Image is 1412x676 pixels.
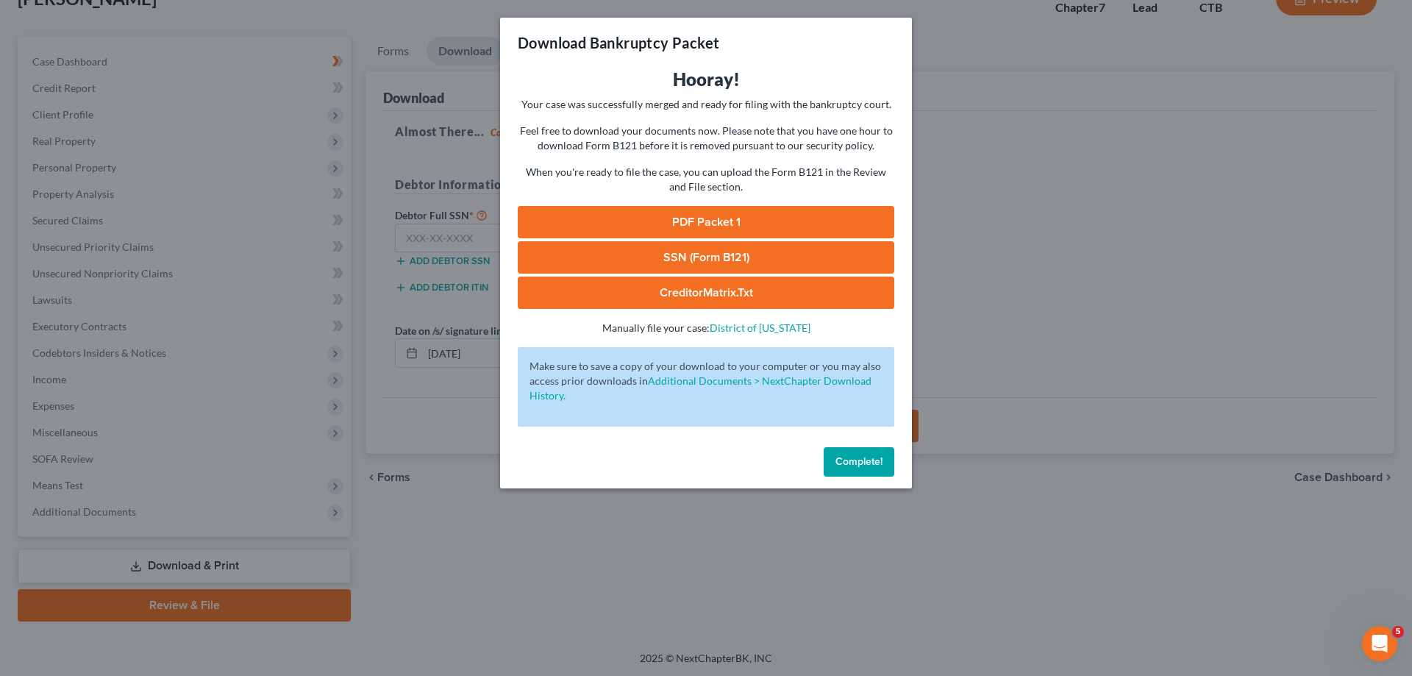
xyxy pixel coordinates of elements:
p: Manually file your case: [518,321,894,335]
iframe: Intercom live chat [1362,626,1397,661]
a: Additional Documents > NextChapter Download History. [529,374,871,402]
button: Complete! [824,447,894,477]
a: PDF Packet 1 [518,206,894,238]
span: Complete! [835,455,883,468]
a: CreditorMatrix.txt [518,277,894,309]
h3: Download Bankruptcy Packet [518,32,719,53]
p: Your case was successfully merged and ready for filing with the bankruptcy court. [518,97,894,112]
a: SSN (Form B121) [518,241,894,274]
p: Feel free to download your documents now. Please note that you have one hour to download Form B12... [518,124,894,153]
p: Make sure to save a copy of your download to your computer or you may also access prior downloads in [529,359,883,403]
h3: Hooray! [518,68,894,91]
span: 5 [1392,626,1404,638]
a: District of [US_STATE] [710,321,810,334]
p: When you're ready to file the case, you can upload the Form B121 in the Review and File section. [518,165,894,194]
